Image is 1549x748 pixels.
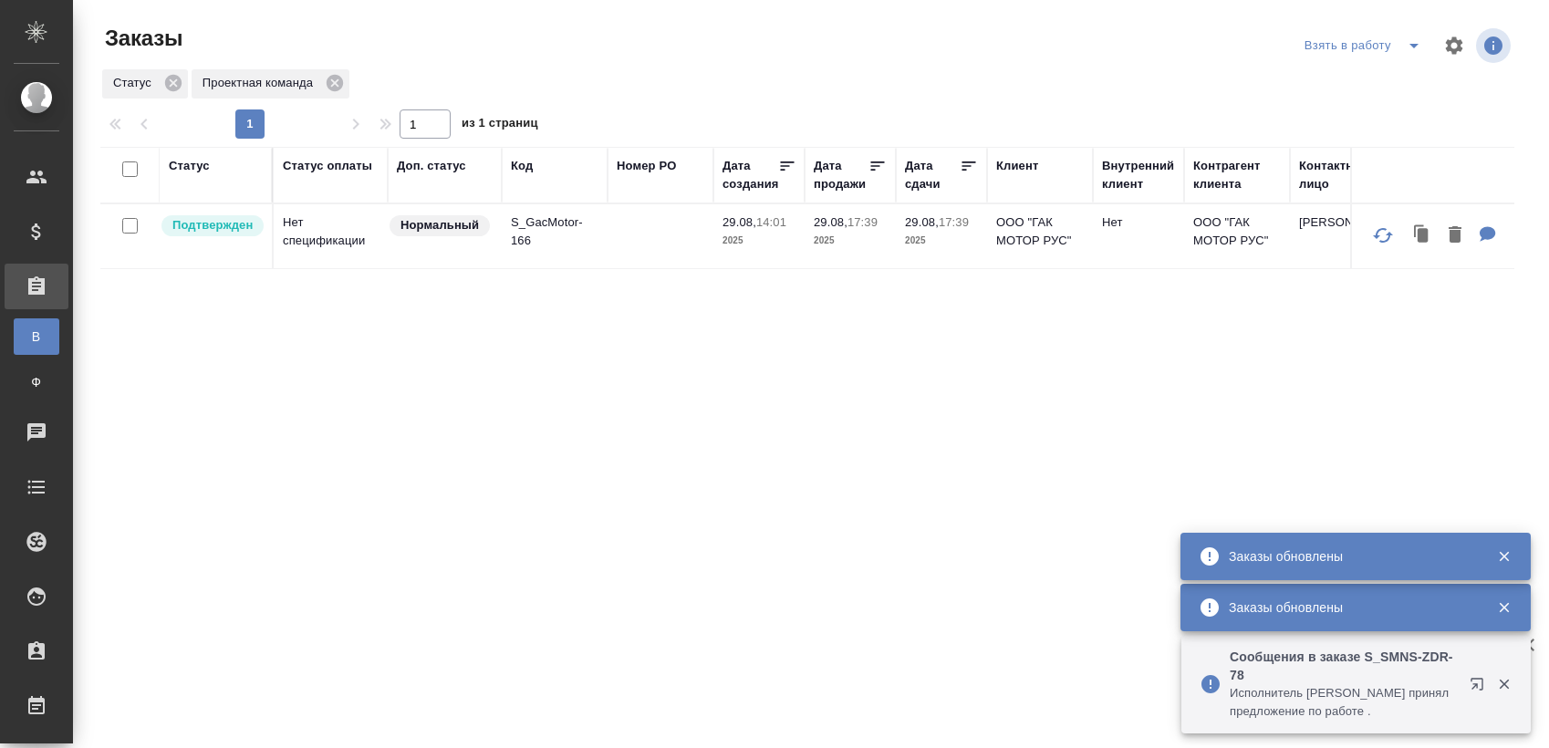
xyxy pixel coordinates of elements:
div: Дата создания [723,157,778,193]
button: Закрыть [1485,599,1523,616]
span: из 1 страниц [462,112,538,139]
button: Закрыть [1485,548,1523,565]
p: Подтвержден [172,216,253,234]
button: Клонировать [1405,217,1440,255]
td: [PERSON_NAME] [1290,204,1396,268]
span: Заказы [100,24,182,53]
p: Сообщения в заказе S_SMNS-ZDR-78 [1230,648,1458,684]
div: Заказы обновлены [1229,547,1470,566]
p: Нормальный [400,216,479,234]
p: 29.08, [723,215,756,229]
a: В [14,318,59,355]
p: 29.08, [905,215,939,229]
span: Посмотреть информацию [1476,28,1514,63]
div: Контрагент клиента [1193,157,1281,193]
div: Статус по умолчанию для стандартных заказов [388,213,493,238]
div: Статус [169,157,210,175]
p: ООО "ГАК МОТОР РУС" [1193,213,1281,250]
button: Закрыть [1485,676,1523,692]
div: Статус оплаты [283,157,372,175]
p: ООО "ГАК МОТОР РУС" [996,213,1084,250]
p: 29.08, [814,215,847,229]
td: Нет спецификации [274,204,388,268]
p: Проектная команда [203,74,319,92]
p: Нет [1102,213,1175,232]
p: 2025 [905,232,978,250]
button: Удалить [1440,217,1471,255]
div: Клиент [996,157,1038,175]
div: Дата продажи [814,157,868,193]
div: Дата сдачи [905,157,960,193]
div: Доп. статус [397,157,466,175]
div: Контактное лицо [1299,157,1387,193]
span: Ф [23,373,50,391]
a: Ф [14,364,59,400]
div: split button [1300,31,1432,60]
div: Проектная команда [192,69,349,99]
div: Заказы обновлены [1229,598,1470,617]
p: 2025 [814,232,887,250]
p: 17:39 [847,215,878,229]
span: Настроить таблицу [1432,24,1476,68]
button: Открыть в новой вкладке [1459,666,1502,710]
div: Код [511,157,533,175]
p: 2025 [723,232,795,250]
span: В [23,327,50,346]
p: 17:39 [939,215,969,229]
p: 14:01 [756,215,786,229]
p: Статус [113,74,158,92]
p: S_GacMotor-166 [511,213,598,250]
div: Выставляет КМ после уточнения всех необходимых деталей и получения согласия клиента на запуск. С ... [160,213,263,238]
p: Исполнитель [PERSON_NAME] принял предложение по работе . [1230,684,1458,721]
div: Статус [102,69,188,99]
div: Внутренний клиент [1102,157,1175,193]
div: Номер PO [617,157,676,175]
button: Обновить [1361,213,1405,257]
